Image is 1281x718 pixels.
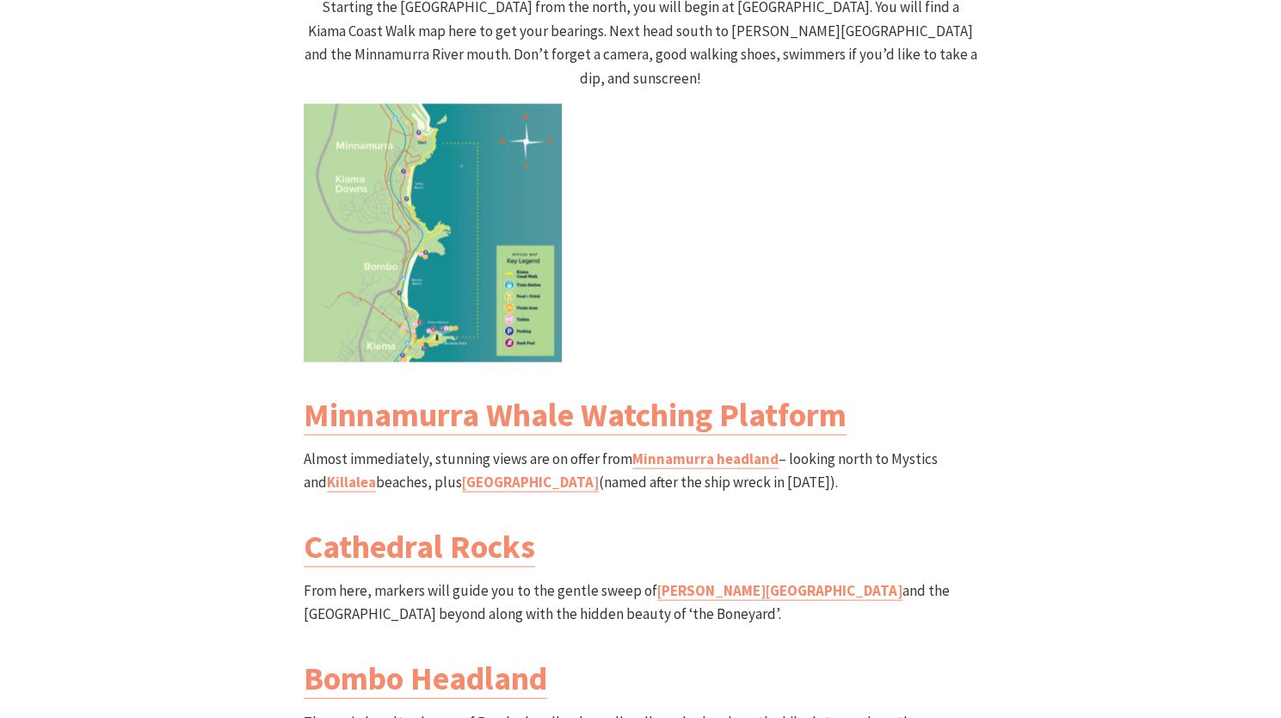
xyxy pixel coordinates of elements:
[304,579,978,625] p: From here, markers will guide you to the gentle sweep of and the [GEOGRAPHIC_DATA] beyond along w...
[632,449,779,468] a: Minnamurra headland
[304,657,547,698] a: Bombo Headland
[327,472,376,492] a: Killalea
[304,447,978,493] p: Almost immediately, stunning views are on offer from – looking north to Mystics and beaches, plus...
[304,525,535,566] a: Cathedral Rocks
[304,103,562,362] img: Kiama Coast Walk North Section
[657,580,902,600] a: [PERSON_NAME][GEOGRAPHIC_DATA]
[462,472,599,492] a: [GEOGRAPHIC_DATA]
[304,393,847,435] a: Minnamurra Whale Watching Platform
